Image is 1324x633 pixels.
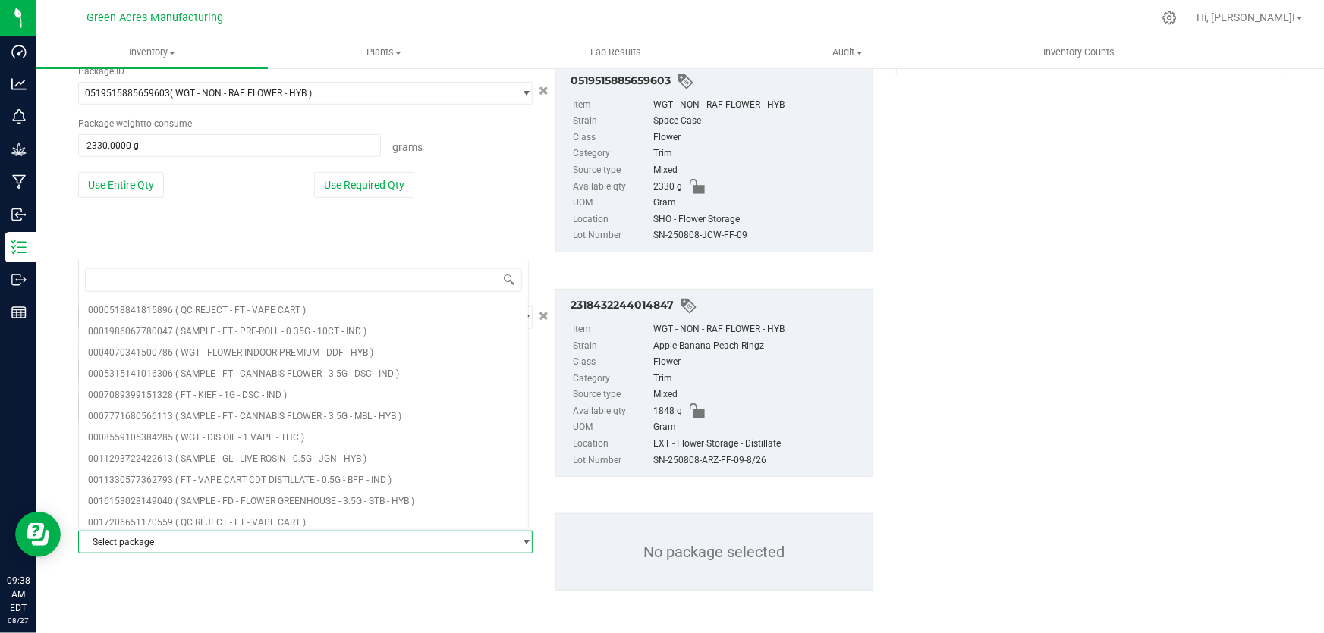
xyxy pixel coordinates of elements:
[11,207,27,222] inline-svg: Inbound
[269,45,498,59] span: Plants
[534,80,553,102] button: Cancel button
[78,66,124,77] span: Package ID
[573,162,650,179] label: Source type
[500,36,731,68] a: Lab Results
[653,387,865,403] div: Mixed
[653,227,865,244] div: SN-250808-JCW-FF-09
[573,227,650,244] label: Lot Number
[653,195,865,212] div: Gram
[11,174,27,190] inline-svg: Manufacturing
[268,36,499,68] a: Plants
[7,574,30,615] p: 09:38 AM EDT
[573,453,650,469] label: Lot Number
[573,212,650,228] label: Location
[573,97,650,114] label: Item
[513,531,532,553] span: select
[11,272,27,287] inline-svg: Outbound
[573,338,650,355] label: Strain
[11,305,27,320] inline-svg: Reports
[392,141,423,153] span: Grams
[556,514,873,590] p: No package selected
[1024,45,1136,59] span: Inventory Counts
[11,44,27,59] inline-svg: Dashboard
[653,321,865,338] div: WGT - NON - RAF FLOWER - HYB
[11,77,27,92] inline-svg: Analytics
[573,403,650,420] label: Available qty
[11,240,27,255] inline-svg: Inventory
[573,354,650,371] label: Class
[573,195,650,212] label: UOM
[573,130,650,146] label: Class
[170,88,312,99] span: ( WGT - NON - RAF FLOWER - HYB )
[573,387,650,403] label: Source type
[85,88,170,99] span: 0519515885659603
[653,179,682,196] span: 2330 g
[653,146,865,162] div: Trim
[573,146,650,162] label: Category
[79,531,513,553] span: Select package
[653,338,865,355] div: Apple Banana Peach Ringz
[653,403,682,420] span: 1848 g
[653,212,865,228] div: SHO - Flower Storage
[11,142,27,157] inline-svg: Grow
[573,321,650,338] label: Item
[36,45,268,59] span: Inventory
[79,135,380,156] input: 2330.0000 g
[653,354,865,371] div: Flower
[573,371,650,387] label: Category
[36,36,268,68] a: Inventory
[116,118,143,129] span: weight
[653,162,865,179] div: Mixed
[653,130,865,146] div: Flower
[653,436,865,453] div: EXT - Flower Storage - Distillate
[314,172,414,198] button: Use Required Qty
[964,36,1195,68] a: Inventory Counts
[653,453,865,469] div: SN-250808-ARZ-FF-09-8/26
[7,615,30,626] p: 08/27
[571,73,865,91] div: 0519515885659603
[731,36,963,68] a: Audit
[573,436,650,453] label: Location
[653,97,865,114] div: WGT - NON - RAF FLOWER - HYB
[571,297,865,315] div: 2318432244014847
[573,179,650,196] label: Available qty
[534,305,553,327] button: Cancel button
[86,11,223,24] span: Green Acres Manufacturing
[573,419,650,436] label: UOM
[78,118,192,129] span: Package to consume
[732,45,962,59] span: Audit
[573,113,650,130] label: Strain
[78,172,164,198] button: Use Entire Qty
[653,371,865,387] div: Trim
[570,45,662,59] span: Lab Results
[513,83,532,104] span: select
[653,113,865,130] div: Space Case
[653,419,865,436] div: Gram
[1197,11,1295,24] span: Hi, [PERSON_NAME]!
[15,512,61,557] iframe: Resource center
[11,109,27,124] inline-svg: Monitoring
[1160,11,1179,25] div: Manage settings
